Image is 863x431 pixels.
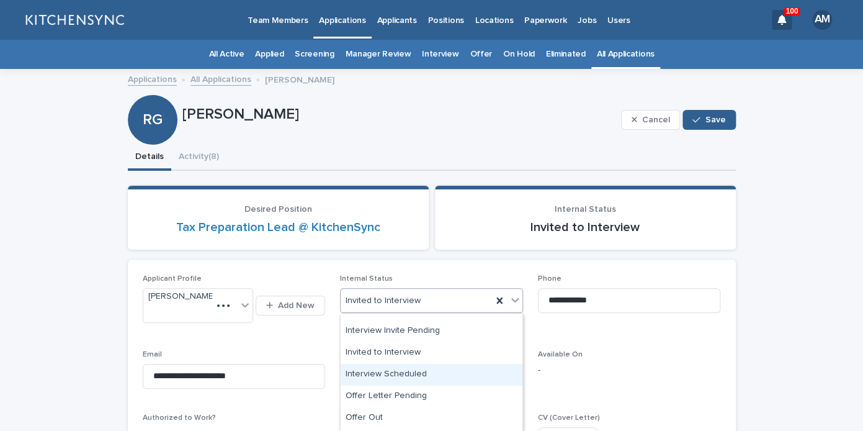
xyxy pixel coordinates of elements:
[812,10,832,30] div: AM
[597,40,655,69] a: All Applications
[182,106,616,124] p: [PERSON_NAME]
[341,364,522,386] div: Interview Scheduled
[25,7,124,32] img: lGNCzQTxQVKGkIr0XjOy
[470,40,491,69] a: Offer
[538,364,721,377] p: -
[340,275,393,283] span: Internal Status
[341,320,522,342] div: Interview Invite Pending
[546,40,586,69] a: Eliminated
[705,116,726,124] span: Save
[422,40,458,69] a: Interview
[265,72,334,86] p: [PERSON_NAME]
[295,40,334,69] a: Screening
[642,116,669,124] span: Cancel
[171,145,226,171] button: Activity (8)
[555,205,616,214] span: Internal Status
[503,40,535,69] a: On Hold
[208,40,244,69] a: All Active
[128,145,171,171] button: Details
[346,294,421,307] span: Invited to Interview
[256,296,325,315] button: Add New
[538,414,600,422] span: CV (Cover Letter)
[772,10,792,30] div: 100
[341,342,522,364] div: Invited to Interview
[341,386,522,407] div: Offer Letter Pending
[341,407,522,429] div: Offer Out
[190,71,251,86] a: All Applications
[345,40,411,69] a: Manager Review
[143,275,202,283] span: Applicant Profile
[278,301,315,310] span: Add New
[621,110,681,130] button: Cancel
[682,110,735,130] button: Save
[244,205,312,214] span: Desired Position
[538,275,561,283] span: Phone
[176,220,380,235] a: Tax Preparation Lead @ KitchenSync
[450,220,721,235] p: Invited to Interview
[143,351,162,358] span: Email
[538,351,583,358] span: Available On
[148,290,216,303] span: [PERSON_NAME]
[143,414,216,422] span: Authorized to Work?
[255,40,284,69] a: Applied
[785,7,798,16] p: 100
[128,61,177,129] div: RG
[128,71,177,86] a: Applications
